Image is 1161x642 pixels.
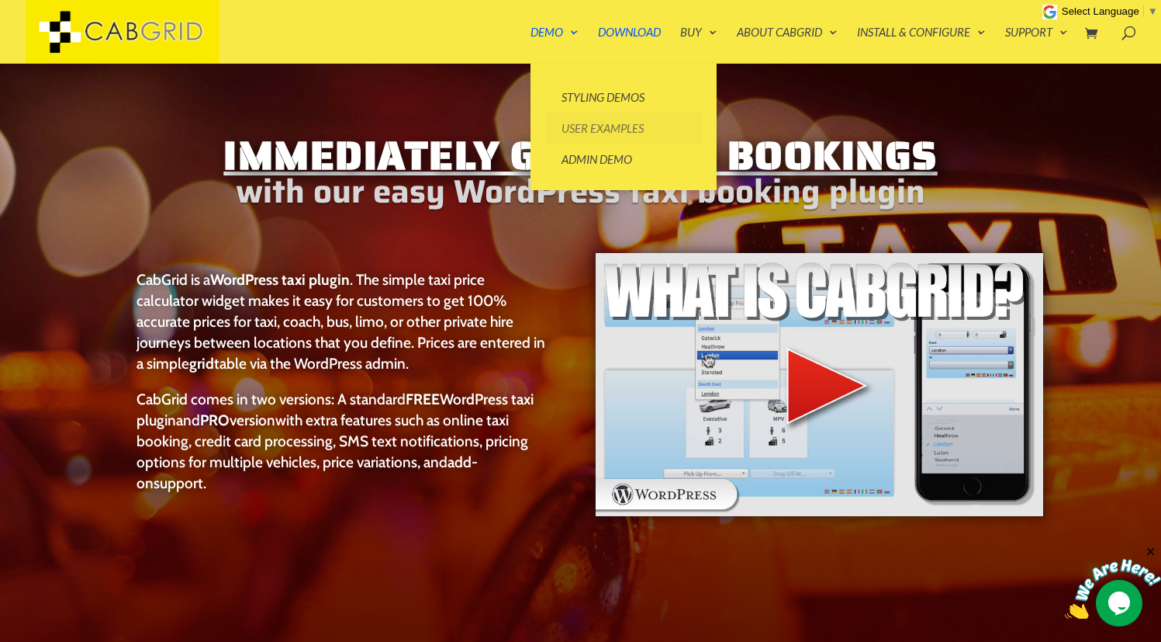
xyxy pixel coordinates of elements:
a: WordPress taxi booking plugin Intro Video [594,505,1045,521]
a: Demo [530,26,579,64]
a: Support [1005,26,1068,64]
a: Download [598,26,661,64]
a: About CabGrid [737,26,838,64]
a: PROversion [200,411,275,429]
a: FREEWordPress taxi plugin [136,390,534,429]
span: ​ [1143,5,1144,17]
img: WordPress taxi booking plugin Intro Video [594,252,1045,518]
iframe: chat widget [1065,545,1161,619]
strong: grid [189,355,214,373]
h1: Immediately Get More Bookings [116,134,1045,185]
a: Select Language​ [1062,5,1158,17]
span: ▼ [1148,5,1158,17]
strong: PRO [200,411,230,429]
p: CabGrid comes in two versions: A standard and with extra features such as online taxi booking, cr... [136,389,546,494]
strong: FREE [406,390,440,408]
a: User Examples [546,113,701,144]
a: Buy [680,26,717,64]
strong: WordPress taxi plugin [210,271,350,289]
a: add-on [136,453,478,492]
span: Select Language [1062,5,1139,17]
a: Admin Demo [546,144,701,175]
h2: with our easy WordPress taxi booking plugin [116,185,1045,206]
a: Styling Demos [546,82,701,113]
a: CabGrid Taxi Plugin [26,22,219,38]
p: CabGrid is a . The simple taxi price calculator widget makes it easy for customers to get 100% ac... [136,269,546,389]
a: Install & Configure [857,26,986,64]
